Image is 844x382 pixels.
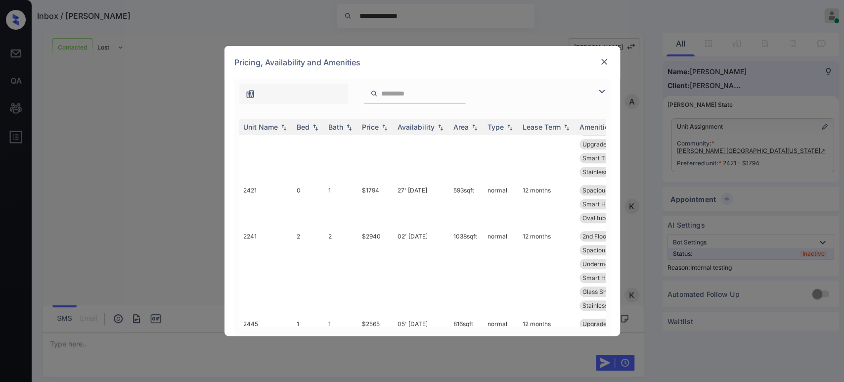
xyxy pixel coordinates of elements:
[243,123,278,131] div: Unit Name
[596,86,608,97] img: icon-zuma
[358,181,394,227] td: $1794
[582,233,609,240] span: 2nd Floor
[293,227,324,315] td: 2
[324,227,358,315] td: 2
[484,181,519,227] td: normal
[488,123,504,131] div: Type
[398,123,435,131] div: Availability
[519,227,576,315] td: 12 months
[380,124,390,131] img: sorting
[362,123,379,131] div: Price
[324,107,358,181] td: 1
[582,168,628,176] span: Stainless Steel...
[599,57,609,67] img: close
[344,124,354,131] img: sorting
[239,227,293,315] td: 2241
[245,89,255,99] img: icon-zuma
[582,141,631,148] span: Upgrades: Studi...
[484,227,519,315] td: normal
[582,288,635,295] span: Glass Shower Do...
[484,107,519,181] td: normal
[293,181,324,227] td: 0
[328,123,343,131] div: Bath
[293,107,324,181] td: 0
[582,214,606,222] span: Oval tub
[582,260,631,268] span: Undermount Sink
[449,107,484,181] td: 584 sqft
[358,107,394,181] td: $2074
[394,107,449,181] td: 06' [DATE]
[582,302,628,309] span: Stainless Steel...
[582,320,622,328] span: Upgrades: 1x1
[519,181,576,227] td: 12 months
[505,124,515,131] img: sorting
[224,46,620,79] div: Pricing, Availability and Amenities
[582,246,627,254] span: Spacious Closet
[449,227,484,315] td: 1038 sqft
[582,187,627,194] span: Spacious Closet
[394,181,449,227] td: 27' [DATE]
[470,124,480,131] img: sorting
[358,227,394,315] td: $2940
[449,181,484,227] td: 593 sqft
[582,154,636,162] span: Smart Thermosta...
[523,123,561,131] div: Lease Term
[436,124,445,131] img: sorting
[582,200,633,208] span: Smart Home Lock
[324,181,358,227] td: 1
[279,124,289,131] img: sorting
[297,123,310,131] div: Bed
[519,107,576,181] td: 12 months
[239,107,293,181] td: 2228
[453,123,469,131] div: Area
[582,274,633,282] span: Smart Home Lock
[394,227,449,315] td: 02' [DATE]
[370,89,378,98] img: icon-zuma
[562,124,572,131] img: sorting
[579,123,613,131] div: Amenities
[311,124,320,131] img: sorting
[239,181,293,227] td: 2421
